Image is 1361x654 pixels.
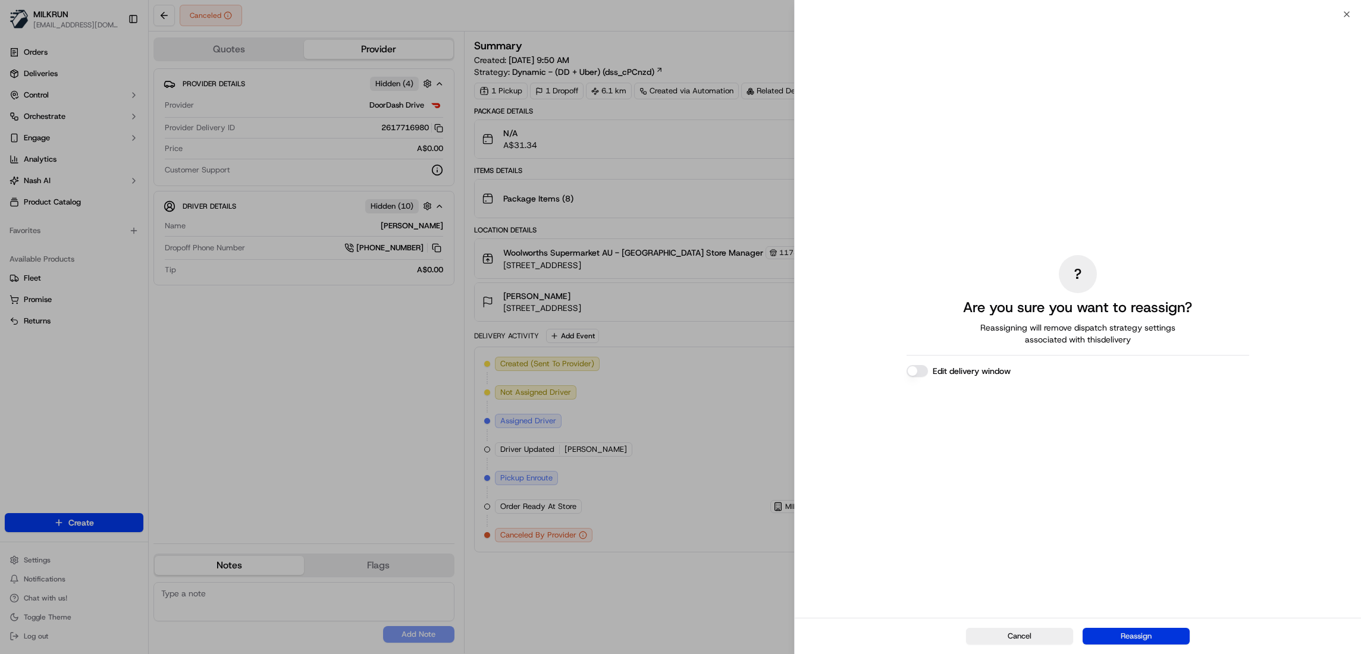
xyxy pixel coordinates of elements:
[1083,628,1190,644] button: Reassign
[963,298,1192,317] h2: Are you sure you want to reassign?
[966,628,1073,644] button: Cancel
[964,322,1192,345] span: Reassigning will remove dispatch strategy settings associated with this delivery
[1059,255,1097,293] div: ?
[933,365,1011,377] label: Edit delivery window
